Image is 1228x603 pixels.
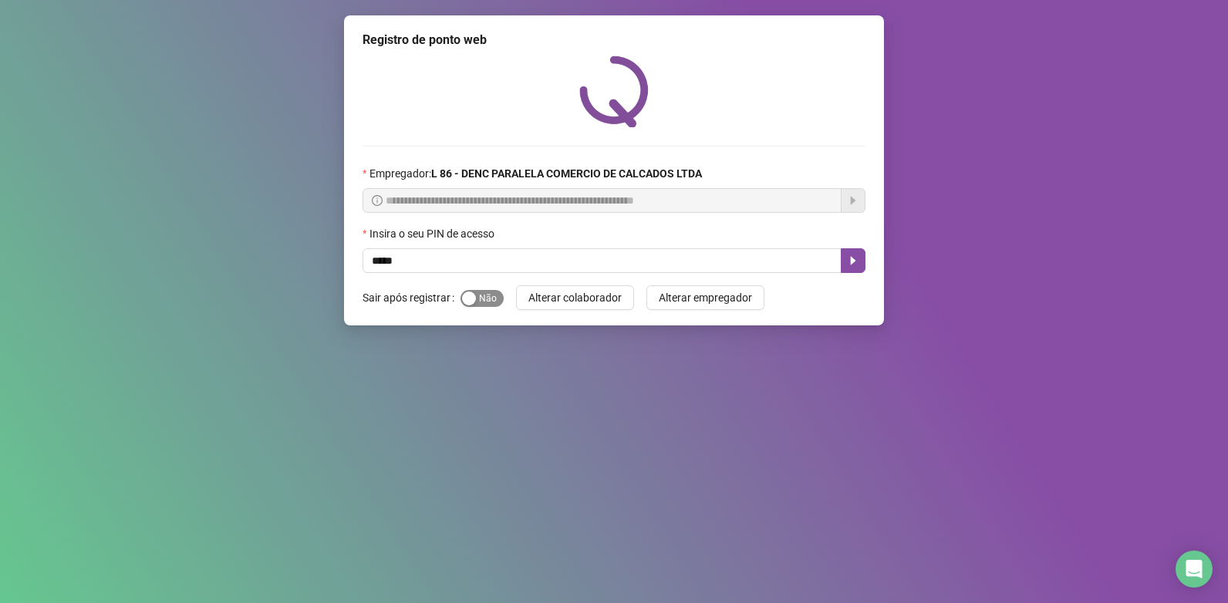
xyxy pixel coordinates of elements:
[363,225,504,242] label: Insira o seu PIN de acesso
[369,165,702,182] span: Empregador :
[516,285,634,310] button: Alterar colaborador
[372,195,383,206] span: info-circle
[579,56,649,127] img: QRPoint
[1176,551,1213,588] div: Open Intercom Messenger
[528,289,622,306] span: Alterar colaborador
[363,285,460,310] label: Sair após registrar
[646,285,764,310] button: Alterar empregador
[431,167,702,180] strong: L 86 - DENC PARALELA COMERCIO DE CALCADOS LTDA
[847,254,859,267] span: caret-right
[363,31,865,49] div: Registro de ponto web
[659,289,752,306] span: Alterar empregador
